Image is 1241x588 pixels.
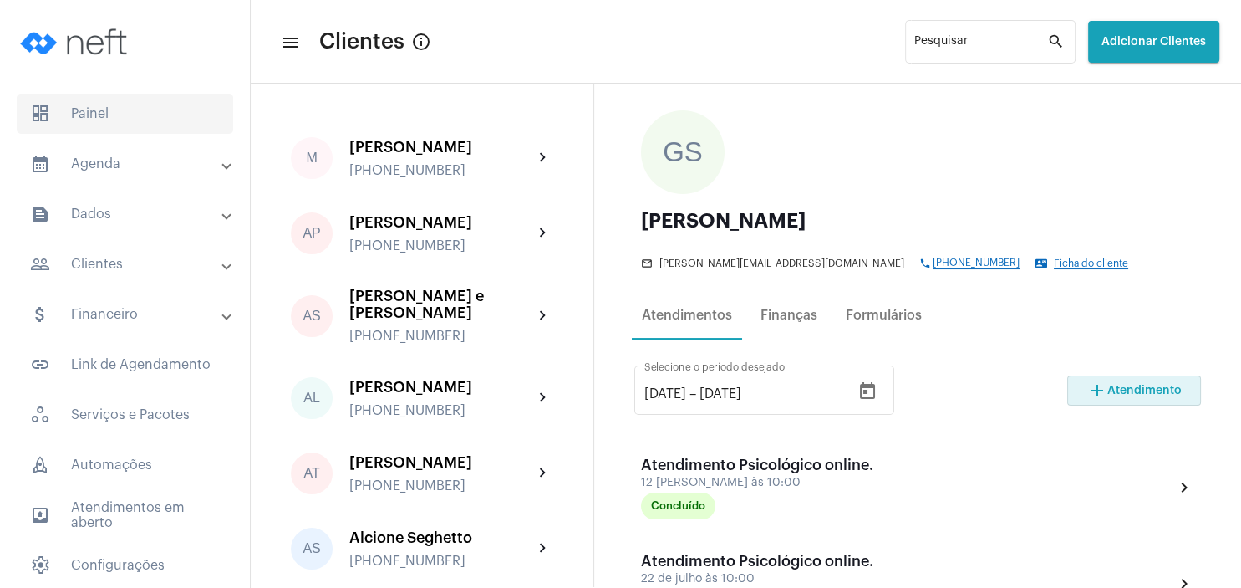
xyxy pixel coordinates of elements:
mat-chip: Concluído [641,493,715,519]
span: Painel [17,94,233,134]
div: Alcione Seghetto [349,529,533,546]
span: Link de Agendamento [17,345,233,385]
span: [PHONE_NUMBER] [933,258,1020,269]
span: Ficha do cliente [1054,258,1128,269]
mat-icon: chevron_right [533,223,553,243]
span: Adicionar Clientes [1101,36,1206,48]
div: AS [291,295,333,337]
mat-icon: sidenav icon [30,154,50,174]
span: Automações [17,445,233,485]
div: 12 [PERSON_NAME] às 10:00 [641,477,873,489]
div: [PHONE_NUMBER] [349,478,533,493]
button: Adicionar Atendimento [1067,376,1201,406]
mat-icon: sidenav icon [30,204,50,224]
input: Data de início [644,386,686,401]
mat-icon: sidenav icon [30,355,50,375]
span: sidenav icon [30,104,50,124]
mat-expansion-panel-header: sidenav iconAgenda [10,144,250,184]
mat-icon: sidenav icon [30,254,50,274]
div: GS [641,110,725,194]
mat-expansion-panel-header: sidenav iconClientes [10,244,250,284]
mat-icon: chevron_right [533,148,553,168]
input: Data do fim [699,386,800,401]
div: [PHONE_NUMBER] [349,329,533,344]
span: sidenav icon [30,555,50,575]
div: Atendimento Psicológico online. [641,553,873,570]
button: Button that displays a tooltip when focused or hovered over [404,25,438,59]
button: Open calendar [851,375,884,408]
mat-icon: mail_outline [641,258,654,269]
input: Pesquisar [914,38,1047,52]
mat-icon: sidenav icon [281,33,298,53]
div: [PHONE_NUMBER] [349,554,533,569]
span: Atendimento [1107,385,1182,396]
span: [PERSON_NAME][EMAIL_ADDRESS][DOMAIN_NAME] [659,258,904,269]
button: Adicionar Clientes [1088,21,1219,63]
div: [PERSON_NAME] [349,139,533,156]
div: [PHONE_NUMBER] [349,403,533,418]
div: [PHONE_NUMBER] [349,163,533,178]
span: sidenav icon [30,455,50,475]
span: Serviços e Pacotes [17,395,233,435]
div: AL [291,377,333,419]
div: [PERSON_NAME] [349,214,533,231]
div: [PERSON_NAME] [641,211,1194,231]
span: Atendimentos em aberto [17,495,233,535]
mat-icon: sidenav icon [30,304,50,325]
mat-icon: sidenav icon [30,505,50,525]
div: [PERSON_NAME] e [PERSON_NAME] [349,288,533,321]
mat-icon: phone [919,258,933,269]
mat-icon: add [1087,381,1107,401]
span: – [689,386,696,401]
div: 22 de julho às 10:00 [641,573,873,585]
img: logo-neft-novo-2.png [13,8,139,75]
span: sidenav icon [30,405,50,425]
mat-panel-title: Agenda [30,154,223,174]
div: Finanças [760,308,817,323]
mat-panel-title: Dados [30,204,223,224]
div: Atendimento Psicológico online. [641,457,873,473]
mat-panel-title: Financeiro [30,304,223,325]
mat-icon: chevron_right [533,463,553,483]
mat-icon: contact_mail [1035,258,1049,269]
span: Configurações [17,545,233,585]
div: AT [291,453,333,494]
mat-panel-title: Clientes [30,254,223,274]
mat-expansion-panel-header: sidenav iconFinanceiro [10,294,250,335]
mat-expansion-panel-header: sidenav iconDados [10,194,250,234]
div: AP [291,212,333,254]
div: M [291,137,333,179]
mat-icon: chevron_right [533,306,553,326]
div: AS [291,528,333,570]
mat-icon: Button that displays a tooltip when focused or hovered over [411,32,431,52]
mat-icon: search [1047,32,1067,52]
mat-icon: chevron_right [1174,478,1194,498]
div: [PERSON_NAME] [349,454,533,471]
div: Formulários [846,308,922,323]
span: Clientes [319,28,404,55]
mat-icon: chevron_right [533,539,553,559]
div: Atendimentos [642,308,732,323]
div: [PERSON_NAME] [349,379,533,396]
div: [PHONE_NUMBER] [349,238,533,253]
mat-icon: chevron_right [533,388,553,408]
